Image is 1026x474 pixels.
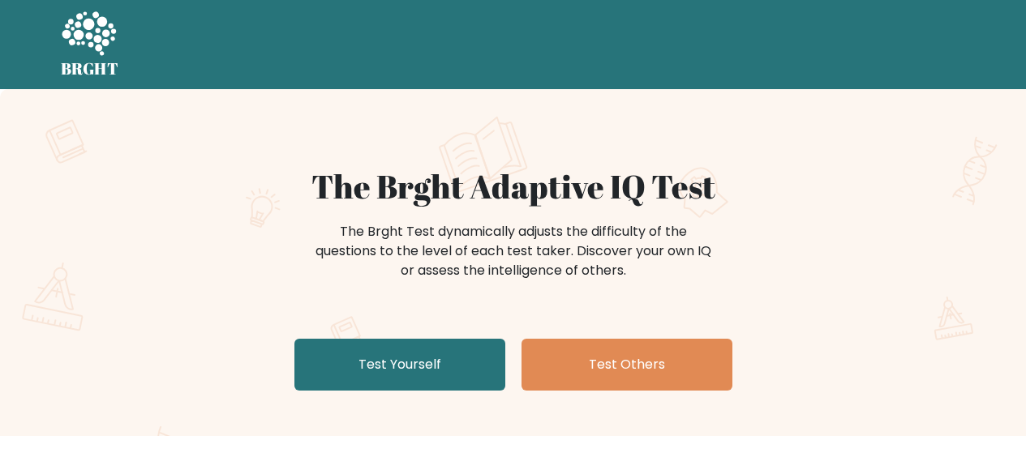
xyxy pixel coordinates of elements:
a: BRGHT [61,6,119,83]
h5: BRGHT [61,59,119,79]
a: Test Yourself [294,339,505,391]
a: Test Others [522,339,732,391]
h1: The Brght Adaptive IQ Test [118,167,909,206]
div: The Brght Test dynamically adjusts the difficulty of the questions to the level of each test take... [311,222,716,280]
